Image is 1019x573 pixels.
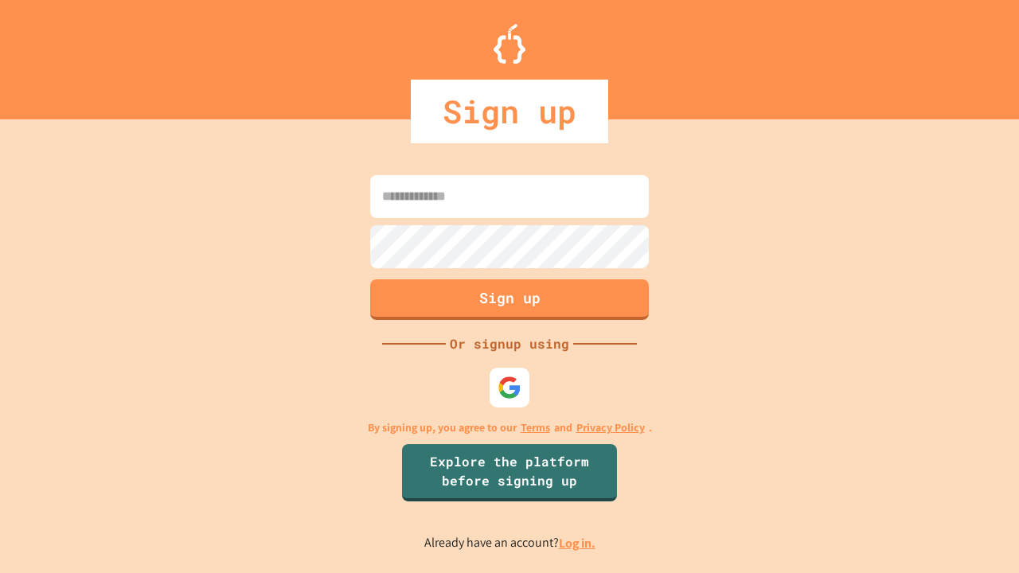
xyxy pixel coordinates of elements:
[424,533,595,553] p: Already have an account?
[494,24,525,64] img: Logo.svg
[521,419,550,436] a: Terms
[446,334,573,353] div: Or signup using
[370,279,649,320] button: Sign up
[559,535,595,552] a: Log in.
[576,419,645,436] a: Privacy Policy
[411,80,608,143] div: Sign up
[402,444,617,501] a: Explore the platform before signing up
[498,376,521,400] img: google-icon.svg
[368,419,652,436] p: By signing up, you agree to our and .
